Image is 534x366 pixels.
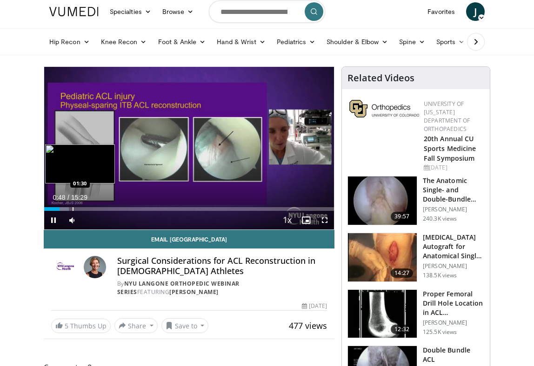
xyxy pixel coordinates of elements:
button: Mute [63,211,81,229]
button: Enable picture-in-picture mode [297,211,315,229]
a: Knee Recon [95,33,153,51]
img: VuMedi Logo [49,7,99,16]
span: 5 [65,321,68,330]
a: NYU Langone Orthopedic Webinar Series [117,280,240,296]
img: Title_01_100001165_3.jpg.150x105_q85_crop-smart_upscale.jpg [348,290,417,338]
p: 240.3K views [423,215,457,222]
img: 355603a8-37da-49b6-856f-e00d7e9307d3.png.150x105_q85_autocrop_double_scale_upscale_version-0.2.png [349,100,419,118]
p: [PERSON_NAME] [423,262,484,270]
img: image.jpeg [45,144,115,183]
a: Foot & Ankle [153,33,212,51]
p: 125.5K views [423,328,457,336]
a: Pediatrics [271,33,321,51]
img: Avatar [84,256,106,278]
a: University of [US_STATE] Department of Orthopaedics [424,100,470,133]
h3: [MEDICAL_DATA] Autograft for Anatomical Single and Double Bundle ACL Rec… [423,233,484,261]
input: Search topics, interventions [209,0,325,23]
p: [PERSON_NAME] [423,319,484,327]
a: Email [GEOGRAPHIC_DATA] [44,230,334,248]
button: Pause [44,211,63,229]
span: 14:27 [391,268,413,278]
a: 14:27 [MEDICAL_DATA] Autograft for Anatomical Single and Double Bundle ACL Rec… [PERSON_NAME] 138... [347,233,484,282]
a: 12:32 Proper Femoral Drill Hole Location in ACL Reconstruction [PERSON_NAME] 125.5K views [347,289,484,339]
span: 477 views [289,320,327,331]
a: Specialties [104,2,157,21]
div: [DATE] [424,163,482,172]
span: 12:32 [391,325,413,334]
button: Fullscreen [315,211,334,229]
button: Playback Rate [278,211,297,229]
a: J [466,2,485,21]
a: Shoulder & Elbow [321,33,394,51]
p: 138.5K views [423,272,457,279]
h4: Related Videos [347,72,414,84]
a: Sports [431,33,471,51]
span: 15:29 [71,194,87,201]
a: [PERSON_NAME] [169,288,219,296]
h3: Proper Femoral Drill Hole Location in ACL Reconstruction [423,289,484,317]
span: 0:48 [53,194,65,201]
a: Browse [157,2,200,21]
img: Fu_0_3.png.150x105_q85_crop-smart_upscale.jpg [348,176,417,225]
h3: The Anatomic Single- and Double-Bundle ACL Reconstruction Flowchart [423,176,484,204]
video-js: Video Player [44,67,334,229]
button: Share [114,318,158,333]
a: Spine [394,33,430,51]
span: / [67,194,69,201]
p: [PERSON_NAME] [423,206,484,213]
a: Favorites [422,2,461,21]
a: 39:57 The Anatomic Single- and Double-Bundle ACL Reconstruction Flowchart [PERSON_NAME] 240.3K views [347,176,484,225]
div: [DATE] [302,302,327,310]
div: Progress Bar [44,207,334,211]
a: Hip Recon [44,33,95,51]
span: 39:57 [391,212,413,221]
img: 281064_0003_1.png.150x105_q85_crop-smart_upscale.jpg [348,233,417,281]
h4: Surgical Considerations for ACL Reconstruction in [DEMOGRAPHIC_DATA] Athletes [117,256,327,276]
a: 5 Thumbs Up [51,319,111,333]
div: By FEATURING [117,280,327,296]
a: 20th Annual CU Sports Medicine Fall Symposium [424,134,476,163]
a: Hand & Wrist [211,33,271,51]
button: Save to [161,318,209,333]
img: NYU Langone Orthopedic Webinar Series [51,256,80,278]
